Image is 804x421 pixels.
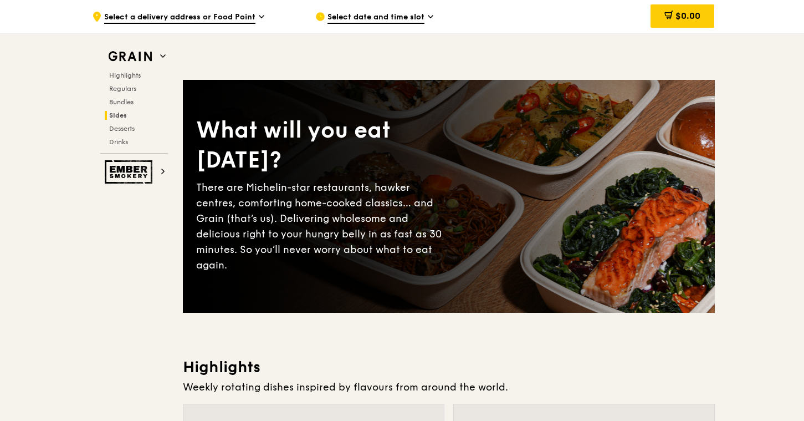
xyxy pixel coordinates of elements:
[196,180,449,273] div: There are Michelin-star restaurants, hawker centres, comforting home-cooked classics… and Grain (...
[109,125,135,133] span: Desserts
[109,111,127,119] span: Sides
[109,98,134,106] span: Bundles
[109,138,128,146] span: Drinks
[109,72,141,79] span: Highlights
[183,357,715,377] h3: Highlights
[675,11,700,21] span: $0.00
[105,160,156,184] img: Ember Smokery web logo
[196,115,449,175] div: What will you eat [DATE]?
[104,12,255,24] span: Select a delivery address or Food Point
[327,12,424,24] span: Select date and time slot
[183,379,715,395] div: Weekly rotating dishes inspired by flavours from around the world.
[105,47,156,67] img: Grain web logo
[109,85,136,93] span: Regulars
